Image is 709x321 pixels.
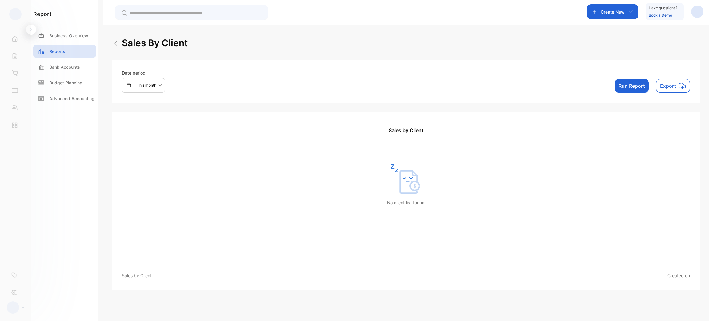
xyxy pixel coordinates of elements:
[679,82,686,90] img: icon
[667,272,690,279] p: Created on
[33,61,96,73] a: Bank Accounts
[649,5,677,11] p: Have questions?
[122,70,165,76] p: Date period
[660,82,676,90] p: Export
[33,10,52,18] h1: report
[387,199,425,206] p: No client list found
[33,29,96,42] a: Business Overview
[112,39,119,47] img: Arrow
[33,92,96,105] a: Advanced Accounting
[587,4,638,19] button: Create New
[49,95,94,102] p: Advanced Accounting
[601,9,625,15] p: Create New
[391,164,421,194] img: empty state
[122,272,152,279] p: Sales by Client
[137,83,156,88] p: This month
[33,76,96,89] a: Budget Planning
[49,64,80,70] p: Bank Accounts
[649,13,672,18] a: Book a Demo
[122,78,165,93] button: This month
[49,48,65,55] p: Reports
[49,32,88,39] p: Business Overview
[656,79,690,93] button: Exporticon
[122,36,188,50] h2: sales by client
[49,79,82,86] p: Budget Planning
[122,127,690,134] p: Sales by Client
[615,79,649,93] button: Run Report
[33,45,96,58] a: Reports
